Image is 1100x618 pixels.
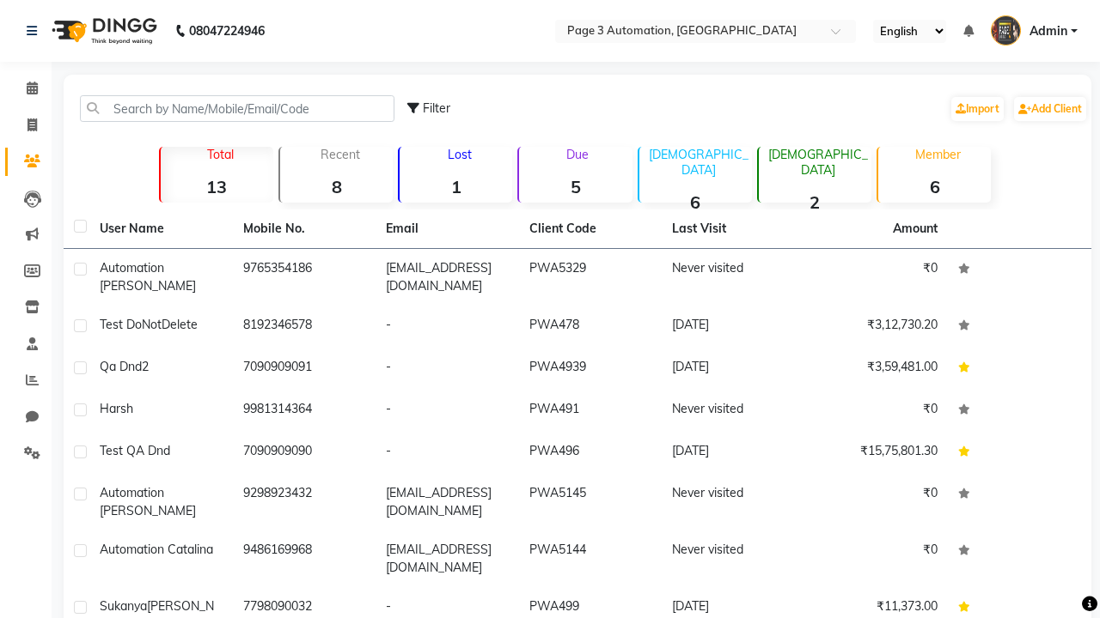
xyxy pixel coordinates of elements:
td: 7090909090 [233,432,376,474]
a: Import [951,97,1004,121]
td: ₹0 [805,390,949,432]
td: ₹0 [805,530,949,587]
td: [EMAIL_ADDRESS][DOMAIN_NAME] [376,249,519,306]
span: Automation [PERSON_NAME] [100,260,196,294]
td: [EMAIL_ADDRESS][DOMAIN_NAME] [376,530,519,587]
p: Due [522,147,632,162]
td: - [376,306,519,348]
strong: 6 [878,176,991,197]
p: Total [168,147,273,162]
th: User Name [89,209,233,249]
td: Never visited [662,249,805,306]
a: Add Client [1014,97,1086,121]
input: Search by Name/Mobile/Email/Code [80,95,394,122]
td: PWA496 [519,432,663,474]
td: PWA4939 [519,348,663,390]
td: PWA5144 [519,530,663,587]
th: Client Code [519,209,663,249]
img: Admin [991,15,1021,45]
strong: 13 [161,176,273,197]
td: - [376,432,519,474]
th: Mobile No. [233,209,376,249]
th: Amount [883,209,948,248]
th: Email [376,209,519,249]
p: [DEMOGRAPHIC_DATA] [646,147,752,178]
td: 9981314364 [233,390,376,432]
strong: 6 [639,191,752,213]
td: Never visited [662,390,805,432]
span: Admin [1030,22,1067,40]
span: Filter [423,100,450,116]
p: [DEMOGRAPHIC_DATA] [766,147,871,178]
span: Automation [PERSON_NAME] [100,485,196,518]
td: Never visited [662,474,805,530]
td: 9486169968 [233,530,376,587]
td: ₹0 [805,474,949,530]
td: ₹0 [805,249,949,306]
strong: 1 [400,176,512,197]
td: [DATE] [662,348,805,390]
span: Sukanya [100,598,147,614]
span: Automation Catalina [100,542,213,557]
p: Member [885,147,991,162]
td: [DATE] [662,432,805,474]
strong: 8 [280,176,393,197]
td: 8192346578 [233,306,376,348]
td: [EMAIL_ADDRESS][DOMAIN_NAME] [376,474,519,530]
span: Test QA Dnd [100,443,170,458]
td: [DATE] [662,306,805,348]
p: Recent [287,147,393,162]
strong: 2 [759,191,871,213]
span: Qa Dnd2 [100,359,149,374]
b: 08047224946 [189,7,265,55]
td: 9298923432 [233,474,376,530]
td: PWA5329 [519,249,663,306]
span: Harsh [100,401,133,416]
strong: 5 [519,176,632,197]
td: ₹3,59,481.00 [805,348,949,390]
td: PWA5145 [519,474,663,530]
td: PWA491 [519,390,663,432]
td: - [376,348,519,390]
td: ₹3,12,730.20 [805,306,949,348]
span: Test DoNotDelete [100,317,198,332]
th: Last Visit [662,209,805,249]
td: ₹15,75,801.30 [805,432,949,474]
td: PWA478 [519,306,663,348]
td: - [376,390,519,432]
p: Lost [406,147,512,162]
td: Never visited [662,530,805,587]
img: logo [44,7,162,55]
td: 9765354186 [233,249,376,306]
td: 7090909091 [233,348,376,390]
